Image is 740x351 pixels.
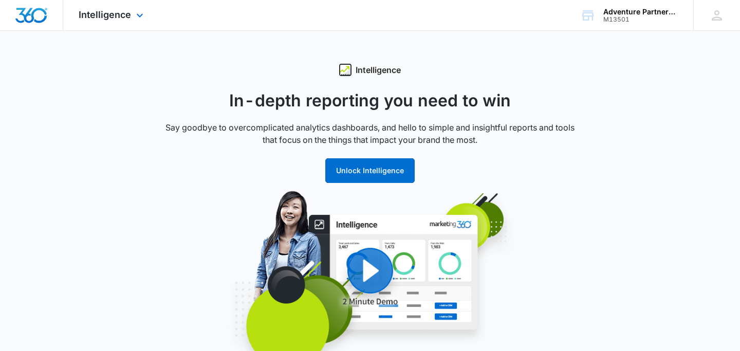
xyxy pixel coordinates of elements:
button: Unlock Intelligence [325,158,415,183]
p: Say goodbye to overcomplicated analytics dashboards, and hello to simple and insightful reports a... [164,121,576,146]
div: account id [603,16,678,23]
h1: In-depth reporting you need to win [164,88,576,113]
span: Intelligence [79,9,131,20]
a: Unlock Intelligence [325,166,415,175]
div: account name [603,8,678,16]
div: Intelligence [164,64,576,76]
